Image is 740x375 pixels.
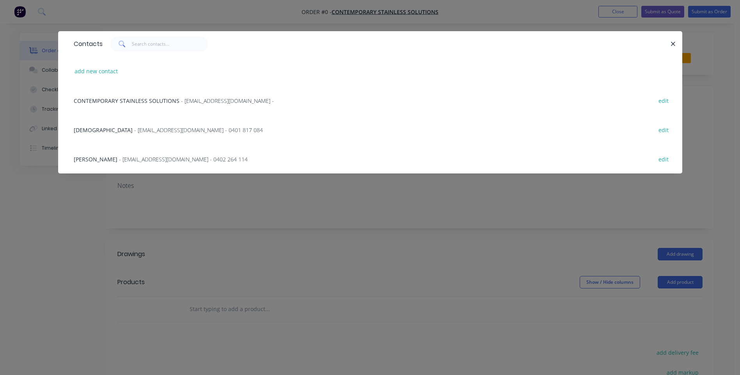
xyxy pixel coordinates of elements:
span: CONTEMPORARY STAINLESS SOLUTIONS [74,97,179,104]
span: - [EMAIL_ADDRESS][DOMAIN_NAME] - 0401 817 084 [134,126,263,134]
span: - [EMAIL_ADDRESS][DOMAIN_NAME] - 0402 264 114 [119,156,248,163]
div: Contacts [70,32,103,57]
button: edit [655,124,673,135]
button: edit [655,154,673,164]
span: [DEMOGRAPHIC_DATA] [74,126,133,134]
button: edit [655,95,673,106]
span: - [EMAIL_ADDRESS][DOMAIN_NAME] - [181,97,274,104]
button: add new contact [71,66,122,76]
span: [PERSON_NAME] [74,156,117,163]
input: Search contacts... [132,36,208,52]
